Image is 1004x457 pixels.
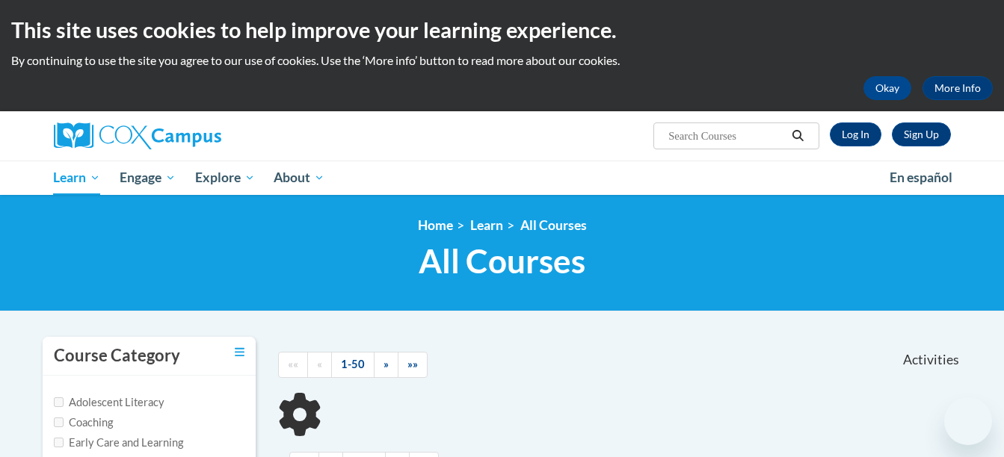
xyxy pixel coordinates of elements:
[786,127,809,145] button: Search
[418,217,453,233] a: Home
[880,162,962,193] a: En español
[54,344,180,367] h3: Course Category
[923,76,993,100] a: More Info
[890,170,952,185] span: En español
[185,161,265,195] a: Explore
[374,352,398,378] a: Next
[53,169,100,187] span: Learn
[307,352,332,378] a: Previous
[54,397,64,407] input: Checkbox for Options
[54,438,64,447] input: Checkbox for Options
[44,161,111,195] a: Learn
[54,122,221,149] img: Cox Campus
[892,122,951,146] a: Register
[331,352,375,378] a: 1-50
[54,414,113,431] label: Coaching
[278,352,308,378] a: Begining
[903,352,959,368] span: Activities
[235,344,244,361] a: Toggle collapse
[54,417,64,427] input: Checkbox for Options
[384,358,389,370] span: »
[667,127,786,145] input: Search Courses
[398,352,428,378] a: End
[11,52,993,69] p: By continuing to use the site you agree to our use of cookies. Use the ‘More info’ button to read...
[274,169,324,187] span: About
[830,122,881,146] a: Log In
[863,76,911,100] button: Okay
[944,397,992,445] iframe: Button to launch messaging window
[264,161,334,195] a: About
[520,217,587,233] a: All Courses
[54,435,183,451] label: Early Care and Learning
[317,358,322,370] span: «
[31,161,973,195] div: Main menu
[195,169,255,187] span: Explore
[288,358,298,370] span: ««
[54,122,338,149] a: Cox Campus
[54,394,164,411] label: Adolescent Literacy
[110,161,185,195] a: Engage
[120,169,176,187] span: Engage
[11,15,993,45] h2: This site uses cookies to help improve your learning experience.
[407,358,418,370] span: »»
[419,241,585,281] span: All Courses
[470,217,503,233] a: Learn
